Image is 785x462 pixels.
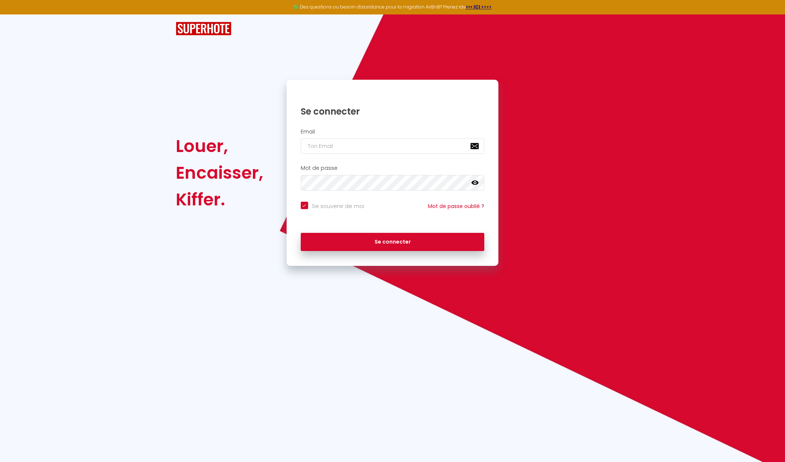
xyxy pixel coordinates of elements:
[428,202,484,210] a: Mot de passe oublié ?
[301,106,485,117] h1: Se connecter
[466,4,492,10] a: >>> ICI <<<<
[301,233,485,251] button: Se connecter
[176,186,263,213] div: Kiffer.
[176,133,263,159] div: Louer,
[176,22,231,36] img: SuperHote logo
[301,165,485,171] h2: Mot de passe
[176,159,263,186] div: Encaisser,
[301,129,485,135] h2: Email
[301,138,485,154] input: Ton Email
